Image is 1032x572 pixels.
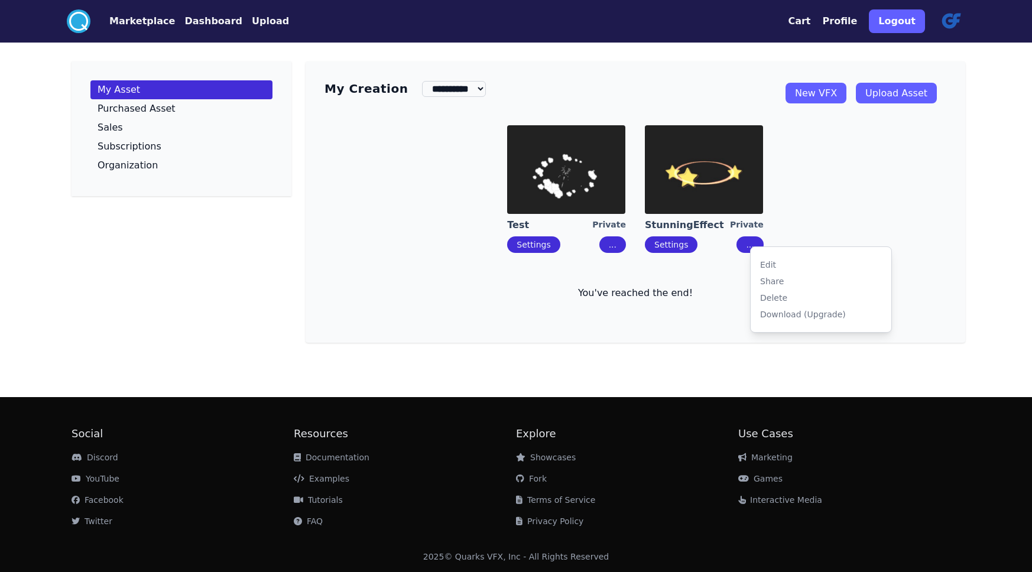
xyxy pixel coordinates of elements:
[645,236,697,253] button: Settings
[98,123,123,132] p: Sales
[98,104,176,113] p: Purchased Asset
[760,292,787,304] div: Delete
[516,425,738,442] h2: Explore
[869,9,925,33] button: Logout
[507,219,592,232] a: Test
[786,83,846,103] a: New VFX
[937,7,965,35] img: profile
[645,125,763,214] img: imgAlt
[175,14,242,28] a: Dashboard
[507,236,560,253] button: Settings
[730,219,764,232] div: Private
[736,236,763,253] button: ...
[90,118,272,137] a: Sales
[516,495,595,505] a: Terms of Service
[823,14,858,28] button: Profile
[90,14,175,28] a: Marketplace
[788,14,810,28] button: Cart
[645,219,730,232] a: StunningEffect
[294,425,516,442] h2: Resources
[90,99,272,118] a: Purchased Asset
[294,516,323,526] a: FAQ
[98,161,158,170] p: Organization
[507,125,625,214] img: imgAlt
[517,240,550,249] a: Settings
[516,453,576,462] a: Showcases
[90,156,272,175] a: Organization
[738,474,783,483] a: Games
[324,80,408,97] h3: My Creation
[184,14,242,28] button: Dashboard
[760,259,776,271] div: Edit
[98,85,140,95] p: My Asset
[294,495,343,505] a: Tutorials
[738,425,960,442] h2: Use Cases
[516,474,547,483] a: Fork
[516,516,583,526] a: Privacy Policy
[294,453,369,462] a: Documentation
[592,219,626,232] div: Private
[98,142,161,151] p: Subscriptions
[738,495,822,505] a: Interactive Media
[599,236,626,253] button: ...
[90,137,272,156] a: Subscriptions
[72,425,294,442] h2: Social
[856,83,937,103] a: Upload Asset
[242,14,289,28] a: Upload
[654,240,688,249] a: Settings
[869,5,925,38] a: Logout
[760,308,846,320] div: Download (Upgrade)
[72,453,118,462] a: Discord
[90,80,272,99] a: My Asset
[109,14,175,28] button: Marketplace
[252,14,289,28] button: Upload
[324,286,946,300] p: You've reached the end!
[72,474,119,483] a: YouTube
[72,495,124,505] a: Facebook
[760,275,784,287] div: Share
[294,474,349,483] a: Examples
[423,551,609,563] div: 2025 © Quarks VFX, Inc - All Rights Reserved
[72,516,112,526] a: Twitter
[738,453,793,462] a: Marketing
